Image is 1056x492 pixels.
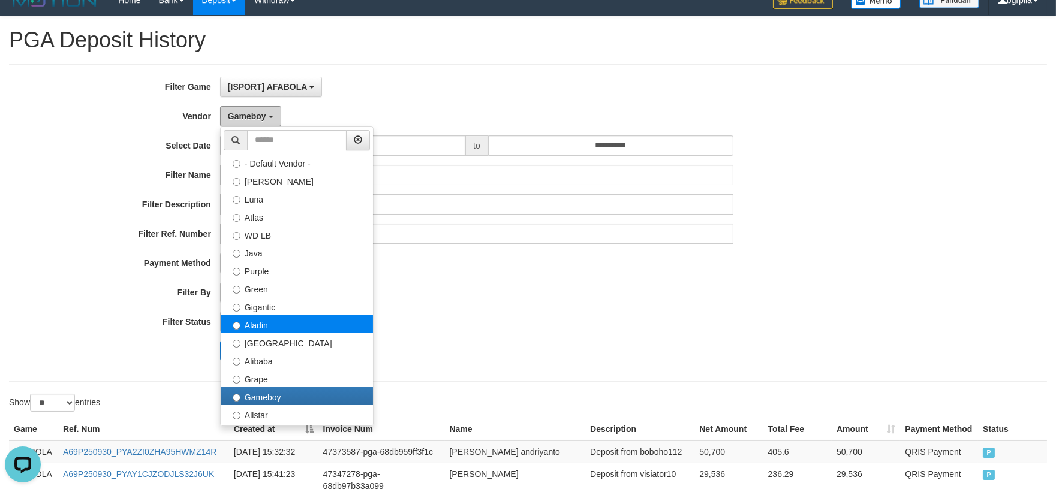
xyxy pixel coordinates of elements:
[233,394,240,402] input: Gameboy
[221,351,373,369] label: Alibaba
[233,358,240,366] input: Alibaba
[9,394,100,412] label: Show entries
[221,315,373,333] label: Aladin
[221,279,373,297] label: Green
[585,440,694,463] td: Deposit from boboho112
[221,207,373,225] label: Atlas
[983,470,995,480] span: PAID
[5,5,41,41] button: Open LiveChat chat widget
[221,423,373,441] label: Xtr
[832,418,900,440] th: Amount: activate to sort column ascending
[220,77,322,97] button: [ISPORT] AFABOLA
[221,297,373,315] label: Gigantic
[221,243,373,261] label: Java
[9,418,58,440] th: Game
[233,232,240,240] input: WD LB
[318,440,445,463] td: 47373587-pga-68db959ff3f1c
[694,440,763,463] td: 50,700
[233,196,240,204] input: Luna
[233,304,240,312] input: Gigantic
[63,469,214,479] a: A69P250930_PYAY1CJZODJLS32J6UK
[228,82,307,92] span: [ISPORT] AFABOLA
[221,333,373,351] label: [GEOGRAPHIC_DATA]
[233,376,240,384] input: Grape
[763,440,832,463] td: 405.6
[233,286,240,294] input: Green
[229,440,318,463] td: [DATE] 15:32:32
[229,418,318,440] th: Created at: activate to sort column descending
[221,387,373,405] label: Gameboy
[763,418,832,440] th: Total Fee
[978,418,1047,440] th: Status
[233,412,240,419] input: Allstar
[233,268,240,276] input: Purple
[233,178,240,186] input: [PERSON_NAME]
[220,106,281,126] button: Gameboy
[233,160,240,168] input: - Default Vendor -
[233,250,240,258] input: Java
[983,448,995,458] span: PAID
[900,440,978,463] td: QRIS Payment
[30,394,75,412] select: Showentries
[221,261,373,279] label: Purple
[832,440,900,463] td: 50,700
[318,418,445,440] th: Invoice Num
[221,405,373,423] label: Allstar
[221,225,373,243] label: WD LB
[221,171,373,189] label: [PERSON_NAME]
[445,440,586,463] td: [PERSON_NAME] andriyanto
[221,189,373,207] label: Luna
[694,418,763,440] th: Net Amount
[445,418,586,440] th: Name
[221,153,373,171] label: - Default Vendor -
[9,440,58,463] td: AFABOLA
[233,322,240,330] input: Aladin
[228,111,266,121] span: Gameboy
[233,340,240,348] input: [GEOGRAPHIC_DATA]
[58,418,229,440] th: Ref. Num
[9,28,1047,52] h1: PGA Deposit History
[63,447,217,457] a: A69P250930_PYA2ZI0ZHA95HWMZ14R
[585,418,694,440] th: Description
[233,214,240,222] input: Atlas
[221,369,373,387] label: Grape
[900,418,978,440] th: Payment Method
[465,135,488,156] span: to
